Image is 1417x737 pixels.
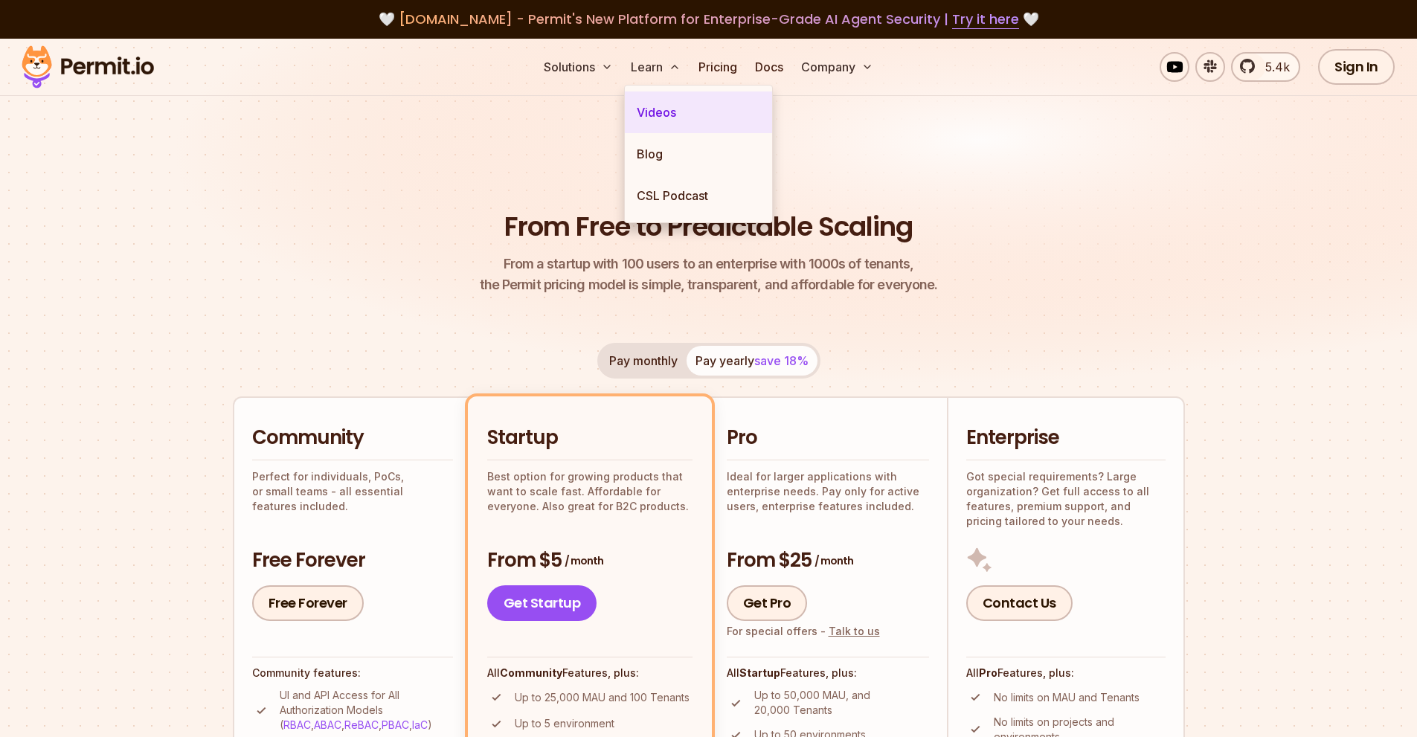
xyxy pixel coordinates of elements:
h4: Community features: [252,666,453,680]
a: Videos [625,91,772,133]
p: Perfect for individuals, PoCs, or small teams - all essential features included. [252,469,453,514]
h2: Community [252,425,453,451]
span: / month [565,553,603,568]
h2: Pro [727,425,929,451]
a: ReBAC [344,718,379,731]
a: CSL Podcast [625,175,772,216]
span: From a startup with 100 users to an enterprise with 1000s of tenants, [480,254,938,274]
a: PBAC [382,718,409,731]
div: For special offers - [727,624,880,639]
a: Try it here [952,10,1019,29]
strong: Pro [979,666,997,679]
a: Contact Us [966,585,1073,621]
h1: From Free to Predictable Scaling [504,208,913,245]
strong: Startup [739,666,780,679]
a: Talk to us [829,625,880,637]
div: 🤍 🤍 [36,9,1381,30]
h3: Free Forever [252,547,453,574]
p: Best option for growing products that want to scale fast. Affordable for everyone. Also great for... [487,469,693,514]
span: / month [814,553,853,568]
a: Blog [625,133,772,175]
button: Pay monthly [600,346,687,376]
p: UI and API Access for All Authorization Models ( , , , , ) [280,688,453,733]
p: Ideal for larger applications with enterprise needs. Pay only for active users, enterprise featur... [727,469,929,514]
p: the Permit pricing model is simple, transparent, and affordable for everyone. [480,254,938,295]
a: IaC [412,718,428,731]
button: Solutions [538,52,619,82]
h3: From $5 [487,547,693,574]
a: Docs [749,52,789,82]
button: Learn [625,52,687,82]
p: Up to 5 environment [515,716,614,731]
p: No limits on MAU and Tenants [994,690,1140,705]
h2: Enterprise [966,425,1166,451]
span: 5.4k [1256,58,1290,76]
strong: Community [500,666,562,679]
a: ABAC [314,718,341,731]
h3: From $25 [727,547,929,574]
a: 5.4k [1231,52,1300,82]
span: [DOMAIN_NAME] - Permit's New Platform for Enterprise-Grade AI Agent Security | [399,10,1019,28]
button: Company [795,52,879,82]
a: RBAC [283,718,311,731]
h4: All Features, plus: [966,666,1166,680]
h4: All Features, plus: [727,666,929,680]
a: Get Startup [487,585,597,621]
a: Free Forever [252,585,364,621]
a: Sign In [1318,49,1395,85]
h2: Startup [487,425,693,451]
a: Pricing [693,52,743,82]
p: Up to 25,000 MAU and 100 Tenants [515,690,690,705]
h4: All Features, plus: [487,666,693,680]
img: Permit logo [15,42,161,92]
p: Up to 50,000 MAU, and 20,000 Tenants [754,688,929,718]
p: Got special requirements? Large organization? Get full access to all features, premium support, a... [966,469,1166,529]
a: Get Pro [727,585,808,621]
